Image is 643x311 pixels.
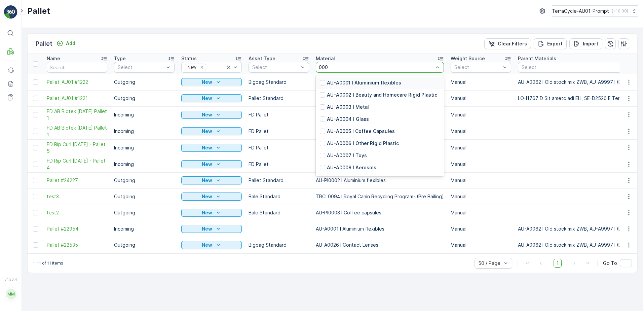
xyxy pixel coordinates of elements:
[316,55,335,62] p: Material
[198,65,205,70] div: Remove New
[202,226,212,232] p: New
[451,161,511,168] p: Manual
[33,129,38,134] div: Toggle Row Selected
[47,226,107,232] span: Pallet #22954
[114,55,126,62] p: Type
[33,178,38,183] div: Toggle Row Selected
[6,289,16,300] div: MM
[202,95,212,102] p: New
[249,111,309,118] p: FD Pallet
[33,96,38,101] div: Toggle Row Selected
[36,122,51,127] span: [DATE]
[47,125,107,138] a: FD AB Biotek 28.8.2025 Pallet 1
[316,209,444,216] p: AU-PI0003 I Coffee capsules
[41,144,100,149] span: AU-PI0020 I Water filters
[249,242,309,248] p: Bigbag Standard
[451,193,511,200] p: Manual
[327,128,395,135] p: AU-A0005 I Coffee Capsules
[250,6,392,14] p: 01993126509999989136LJ8503456901000650308
[47,62,107,73] input: Search
[47,108,107,122] span: FD AB Biotek [DATE] Pallet 1
[454,64,501,71] p: Select
[181,160,242,168] button: New
[249,209,309,216] p: Bale Standard
[47,209,107,216] a: test2
[6,110,22,116] span: Name :
[6,166,38,172] span: Last Weight :
[583,40,598,47] p: Import
[47,55,60,62] p: Name
[181,111,242,119] button: New
[181,241,242,249] button: New
[451,128,511,135] p: Manual
[327,164,376,171] p: AU-A0008 I Aerosols
[181,127,242,135] button: New
[202,177,212,184] p: New
[181,209,242,217] button: New
[451,242,511,248] p: Manual
[181,94,242,102] button: New
[451,95,511,102] p: Manual
[252,64,299,71] p: Select
[33,261,63,266] p: 1-11 of 11 items
[33,79,38,85] div: Toggle Row Selected
[451,177,511,184] p: Manual
[249,177,309,184] p: Pallet Standard
[114,177,175,184] p: Outgoing
[181,225,242,233] button: New
[316,226,444,232] p: AU-A0001 I Aluminium flexibles
[202,79,212,85] p: New
[181,78,242,86] button: New
[47,79,107,85] span: Pallet_AU01 #1222
[327,92,437,98] p: AU-A0002 I Beauty and Homecare Rigid Plastic
[249,144,309,151] p: FD Pallet
[4,5,17,19] img: logo
[202,111,212,118] p: New
[47,242,107,248] span: Pallet #22535
[114,128,175,135] p: Incoming
[327,116,369,123] p: AU-A0004 I Glass
[451,55,485,62] p: Weight Source
[451,209,511,216] p: Manual
[33,226,38,232] div: Toggle Row Selected
[47,177,107,184] a: Pallet #24227
[569,38,602,49] button: Import
[114,79,175,85] p: Outgoing
[327,152,367,159] p: AU-A0007 I Toys
[249,193,309,200] p: Bale Standard
[498,40,527,47] p: Clear Filters
[33,210,38,215] div: Toggle Row Selected
[54,39,78,47] button: Add
[554,259,562,268] span: 1
[37,155,46,161] span: 1 kg
[249,161,309,168] p: FD Pallet
[47,108,107,122] a: FD AB Biotek 12.09.2025 Pallet 1
[249,55,275,62] p: Asset Type
[181,193,242,201] button: New
[114,193,175,200] p: Outgoing
[36,39,52,48] p: Pallet
[249,79,309,85] p: Bigbag Standard
[4,277,17,281] span: v 1.50.4
[114,226,175,232] p: Incoming
[185,64,197,70] div: New
[534,38,567,49] button: Export
[612,8,628,14] p: ( +10:00 )
[33,112,38,117] div: Toggle Row Selected
[114,161,175,168] p: Incoming
[114,111,175,118] p: Incoming
[38,133,47,138] span: 1 kg
[249,95,309,102] p: Pallet Standard
[6,133,38,138] span: First Weight :
[451,226,511,232] p: Manual
[451,144,511,151] p: Manual
[47,95,107,102] a: Pallet_AU01 #1221
[47,193,107,200] a: test3
[202,193,212,200] p: New
[114,242,175,248] p: Outgoing
[47,158,107,171] span: FD Rip Curl [DATE] - Pallet 4
[33,162,38,167] div: Toggle Row Selected
[327,140,399,147] p: AU-A0006 I Other Rigid Plastic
